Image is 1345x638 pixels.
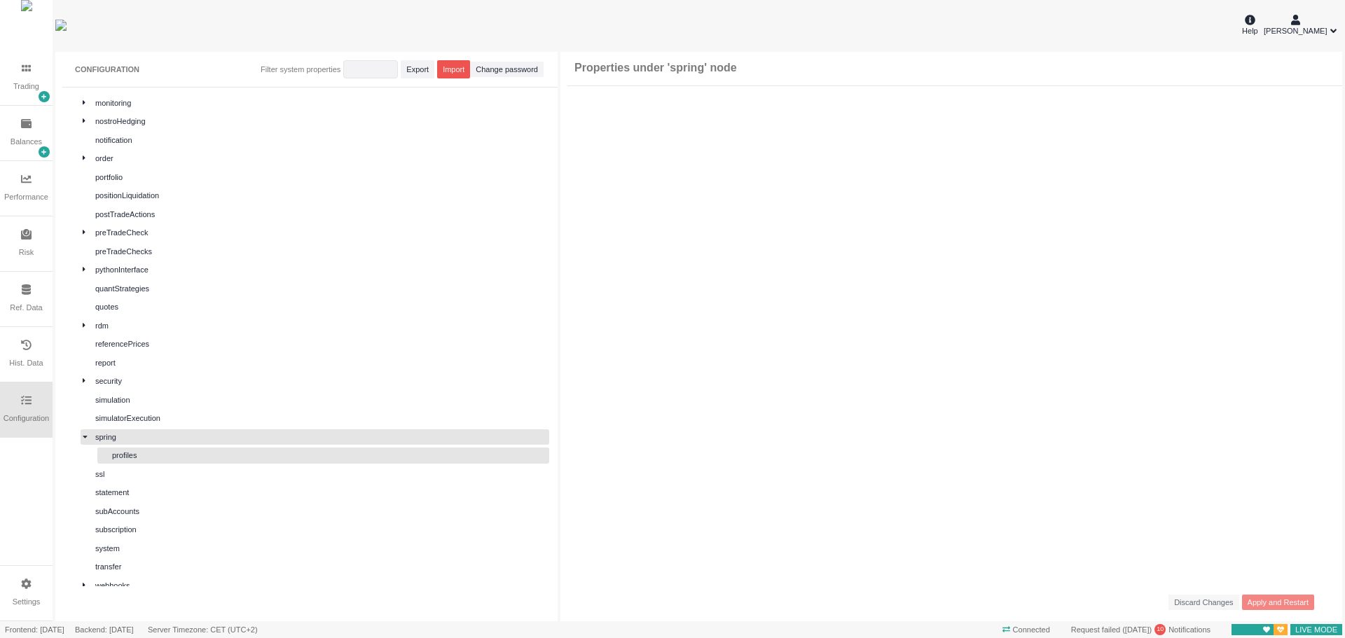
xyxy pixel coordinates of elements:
[1290,623,1342,637] span: LIVE MODE
[9,357,43,369] div: Hist. Data
[10,302,42,314] div: Ref. Data
[1174,597,1233,609] span: Discard Changes
[95,301,547,313] div: quotes
[95,487,547,499] div: statement
[95,431,547,443] div: spring
[4,412,49,424] div: Configuration
[1125,625,1150,634] span: 16.10.2023 13:41:49
[112,450,547,462] div: profiles
[95,134,547,146] div: notification
[1264,25,1327,37] span: [PERSON_NAME]
[95,283,547,295] div: quantStrategies
[1120,625,1152,634] span: ( )
[95,506,547,518] div: subAccounts
[1157,625,1164,634] span: 10
[1242,13,1258,36] div: Help
[95,357,547,369] div: report
[13,596,41,608] div: Settings
[95,543,547,555] div: system
[476,64,538,76] span: Change password
[1248,597,1309,609] span: Apply and Restart
[95,264,547,276] div: pythonInterface
[13,81,39,92] div: Trading
[95,172,547,183] div: portfolio
[55,20,67,31] img: wyden_logotype_blue.svg
[1066,623,1215,637] div: Notifications
[95,394,547,406] div: simulation
[95,524,547,536] div: subscription
[19,247,34,258] div: Risk
[95,469,547,480] div: ssl
[95,116,547,127] div: nostroHedging
[95,209,547,221] div: postTradeActions
[4,191,48,203] div: Performance
[998,623,1055,637] span: Connected
[261,64,340,76] div: Filter system properties
[95,190,547,202] div: positionLiquidation
[443,64,464,76] span: Import
[95,412,547,424] div: simulatorExecution
[95,561,547,573] div: transfer
[95,246,547,258] div: preTradeChecks
[95,375,547,387] div: security
[95,227,547,239] div: preTradeCheck
[1071,625,1120,634] span: Request failed
[11,136,42,148] div: Balances
[95,97,547,109] div: monitoring
[406,64,429,76] span: Export
[574,61,737,74] h3: Properties under 'spring' node
[75,64,139,76] div: CONFIGURATION
[95,338,547,350] div: referencePrices
[95,580,547,592] div: webhooks
[95,153,547,165] div: order
[95,320,547,332] div: rdm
